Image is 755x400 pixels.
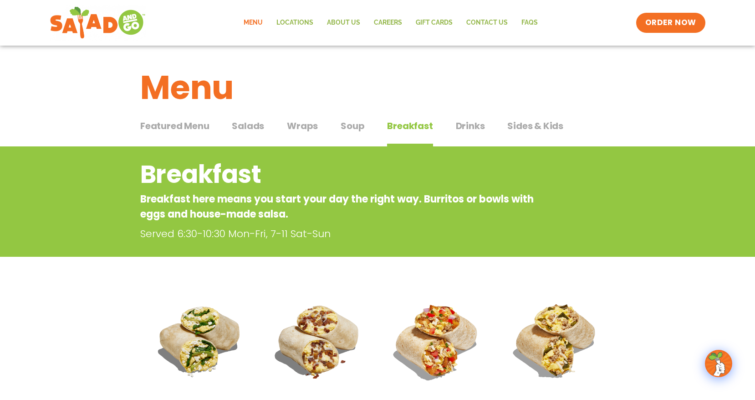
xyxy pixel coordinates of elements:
[384,288,490,393] img: Product photo for Fiesta
[147,288,252,393] img: Product photo for Mediterranean Breakfast Burrito
[636,13,705,33] a: ORDER NOW
[232,119,264,133] span: Salads
[237,12,545,33] nav: Menu
[459,12,515,33] a: Contact Us
[266,288,371,393] img: Product photo for Traditional
[507,119,563,133] span: Sides & Kids
[140,116,615,147] div: Tabbed content
[287,119,318,133] span: Wraps
[456,119,485,133] span: Drinks
[387,119,433,133] span: Breakfast
[706,351,731,376] img: wpChatIcon
[503,288,608,393] img: Product photo for Southwest
[320,12,367,33] a: About Us
[270,12,320,33] a: Locations
[409,12,459,33] a: GIFT CARDS
[140,156,541,193] h2: Breakfast
[515,12,545,33] a: FAQs
[140,192,541,222] p: Breakfast here means you start your day the right way. Burritos or bowls with eggs and house-made...
[140,63,615,112] h1: Menu
[50,5,146,41] img: new-SAG-logo-768×292
[140,226,546,241] p: Served 6:30-10:30 Mon-Fri, 7-11 Sat-Sun
[341,119,364,133] span: Soup
[645,17,696,28] span: ORDER NOW
[367,12,409,33] a: Careers
[140,119,209,133] span: Featured Menu
[237,12,270,33] a: Menu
